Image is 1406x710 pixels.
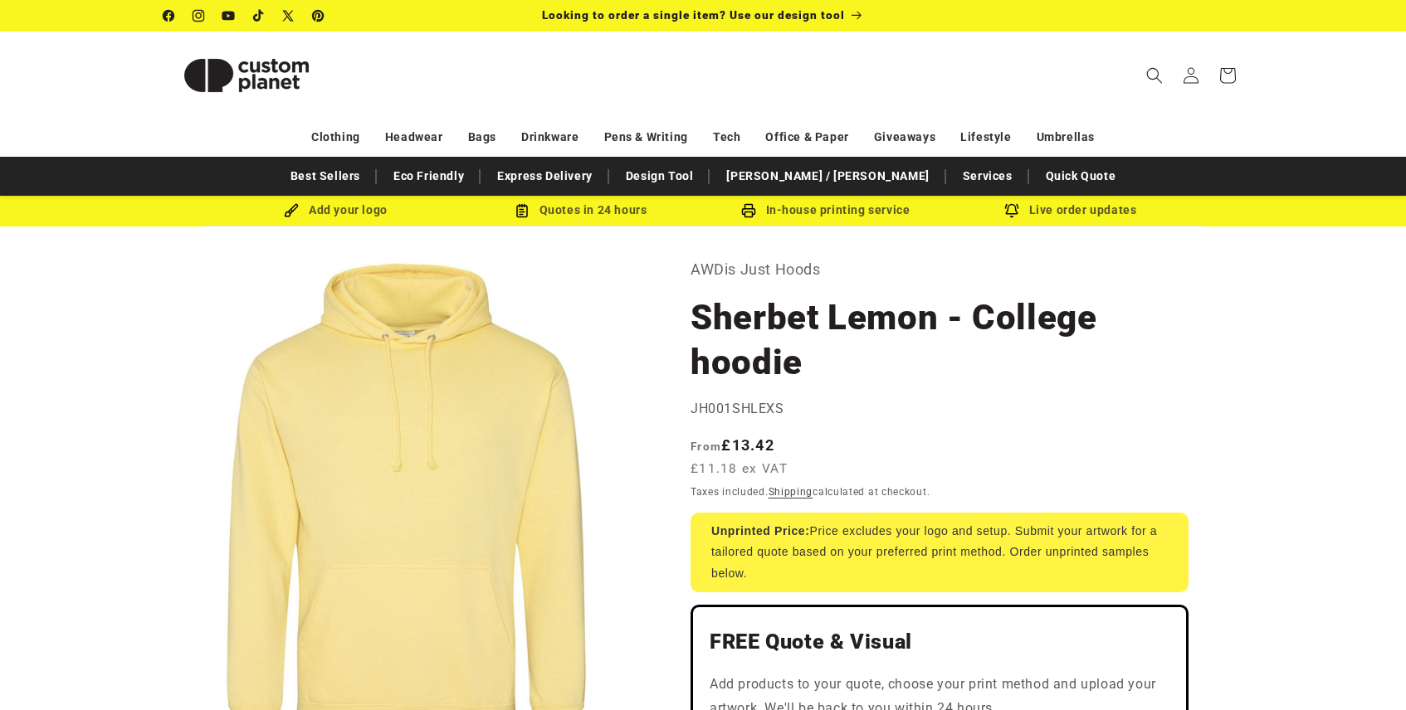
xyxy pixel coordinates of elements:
img: Order updates [1004,203,1019,218]
span: JH001SHLEXS [691,401,784,416]
div: Live order updates [948,200,1193,221]
a: Office & Paper [765,123,848,152]
a: [PERSON_NAME] / [PERSON_NAME] [718,162,937,191]
span: £11.18 ex VAT [691,460,788,479]
a: Shipping [769,486,813,498]
div: Price excludes your logo and setup. Submit your artwork for a tailored quote based on your prefer... [691,513,1189,592]
a: Headwear [385,123,443,152]
a: Clothing [311,123,360,152]
img: In-house printing [741,203,756,218]
p: AWDis Just Hoods [691,256,1189,283]
a: Express Delivery [489,162,601,191]
a: Umbrellas [1037,123,1095,152]
a: Services [954,162,1021,191]
strong: Unprinted Price: [711,524,810,537]
a: Bags [468,123,496,152]
a: Design Tool [618,162,702,191]
img: Brush Icon [284,203,299,218]
a: Best Sellers [282,162,369,191]
a: Pens & Writing [604,123,688,152]
h2: FREE Quote & Visual [710,629,1169,655]
a: Custom Planet [158,32,336,119]
span: From [691,440,721,453]
a: Eco Friendly [385,162,472,191]
img: Order Updates Icon [515,203,530,218]
a: Drinkware [521,123,579,152]
a: Lifestyle [960,123,1011,152]
a: Giveaways [874,123,935,152]
span: Looking to order a single item? Use our design tool [542,8,845,22]
div: Add your logo [213,200,458,221]
a: Quick Quote [1037,162,1125,191]
a: Tech [713,123,740,152]
div: Quotes in 24 hours [458,200,703,221]
img: Custom Planet [164,38,330,113]
div: Taxes included. calculated at checkout. [691,484,1189,500]
div: In-house printing service [703,200,948,221]
summary: Search [1136,57,1173,94]
h1: Sherbet Lemon - College hoodie [691,295,1189,385]
strong: £13.42 [691,436,774,454]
